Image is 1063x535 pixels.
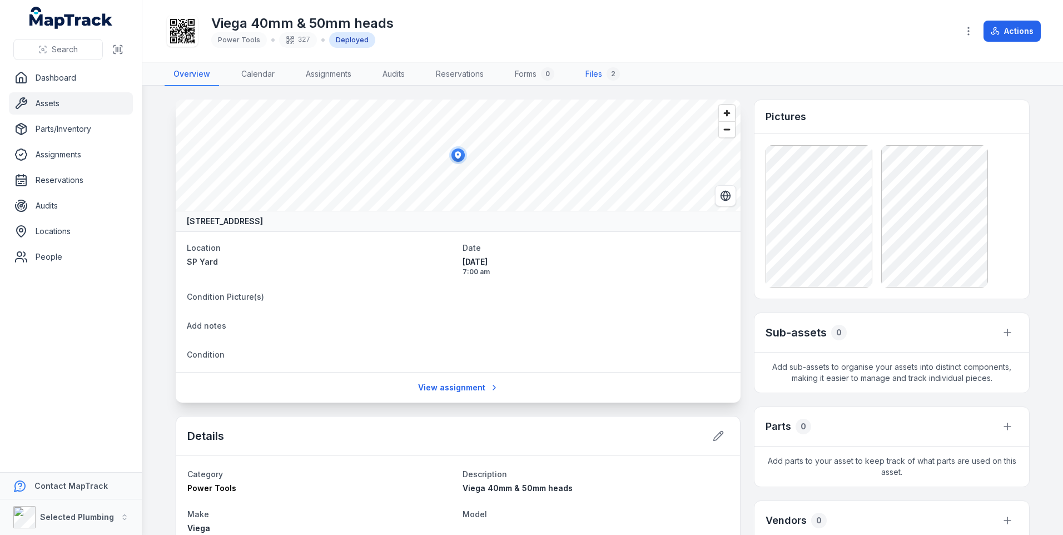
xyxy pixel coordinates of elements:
[463,256,729,276] time: 17/07/2025, 7:00:31 am
[187,216,263,227] strong: [STREET_ADDRESS]
[297,63,360,86] a: Assignments
[754,447,1029,487] span: Add parts to your asset to keep track of what parts are used on this asset.
[766,109,806,125] h3: Pictures
[463,469,507,479] span: Description
[719,105,735,121] button: Zoom in
[831,325,847,340] div: 0
[187,350,225,359] span: Condition
[329,32,375,48] div: Deployed
[766,419,791,434] h3: Parts
[766,513,807,528] h3: Vendors
[766,325,827,340] h2: Sub-assets
[40,512,114,522] strong: Selected Plumbing
[607,67,620,81] div: 2
[427,63,493,86] a: Reservations
[52,44,78,55] span: Search
[218,36,260,44] span: Power Tools
[411,377,506,398] a: View assignment
[176,100,741,211] canvas: Map
[9,195,133,217] a: Audits
[719,121,735,137] button: Zoom out
[187,428,224,444] h2: Details
[165,63,219,86] a: Overview
[463,256,729,267] span: [DATE]
[34,481,108,491] strong: Contact MapTrack
[187,509,209,519] span: Make
[232,63,284,86] a: Calendar
[506,63,563,86] a: Forms0
[9,67,133,89] a: Dashboard
[187,523,210,533] span: Viega
[13,39,103,60] button: Search
[187,256,454,267] a: SP Yard
[715,185,736,206] button: Switch to Satellite View
[187,243,221,252] span: Location
[9,246,133,268] a: People
[463,243,481,252] span: Date
[9,92,133,115] a: Assets
[463,483,573,493] span: Viega 40mm & 50mm heads
[9,118,133,140] a: Parts/Inventory
[577,63,629,86] a: Files2
[811,513,827,528] div: 0
[211,14,394,32] h1: Viega 40mm & 50mm heads
[463,509,487,519] span: Model
[796,419,811,434] div: 0
[9,220,133,242] a: Locations
[9,143,133,166] a: Assignments
[187,257,218,266] span: SP Yard
[29,7,113,29] a: MapTrack
[541,67,554,81] div: 0
[187,469,223,479] span: Category
[983,21,1041,42] button: Actions
[279,32,317,48] div: 327
[187,292,264,301] span: Condition Picture(s)
[374,63,414,86] a: Audits
[9,169,133,191] a: Reservations
[754,353,1029,393] span: Add sub-assets to organise your assets into distinct components, making it easier to manage and t...
[187,321,226,330] span: Add notes
[187,483,236,493] span: Power Tools
[463,267,729,276] span: 7:00 am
